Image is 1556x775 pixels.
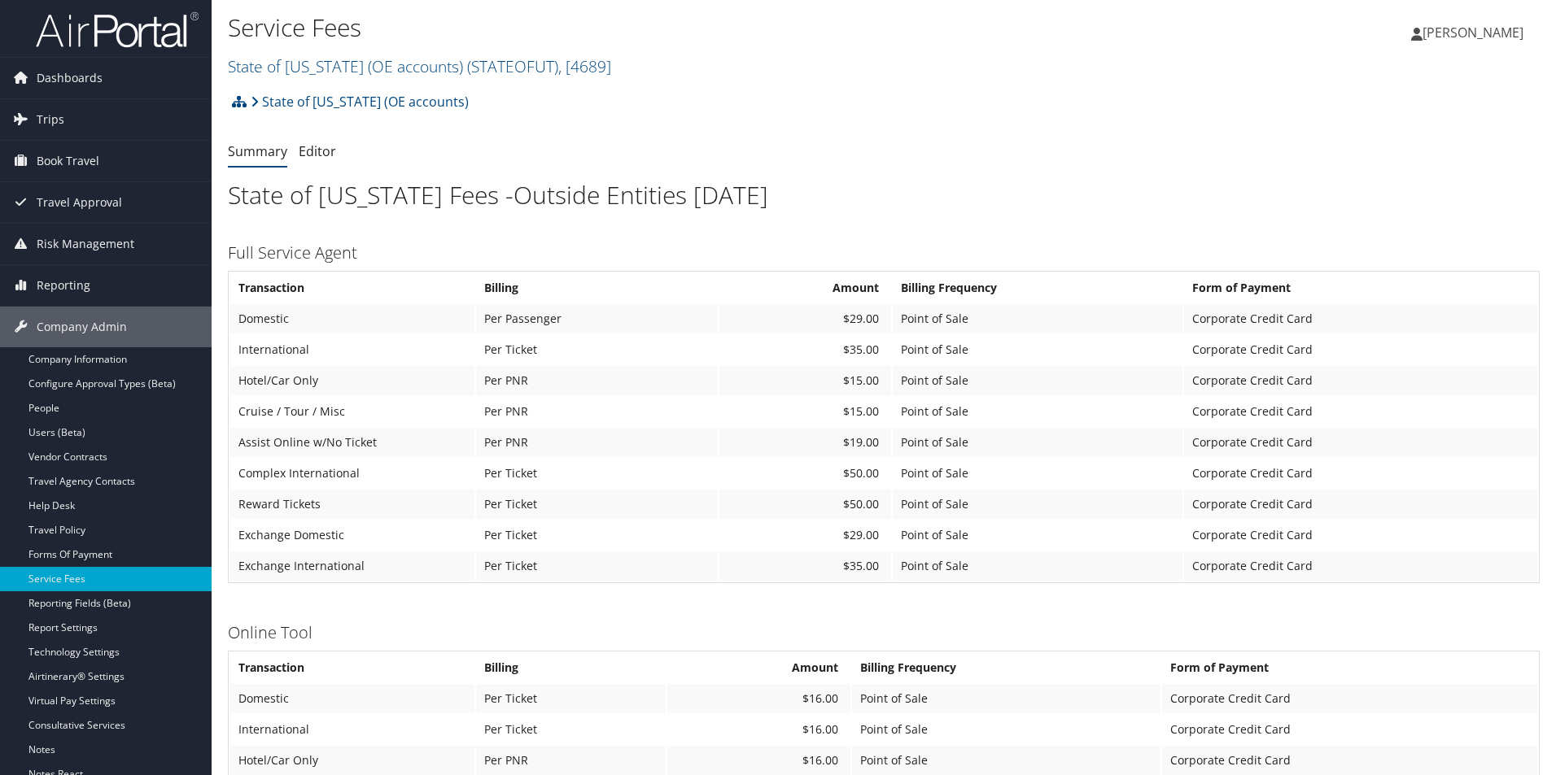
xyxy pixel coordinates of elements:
[230,304,474,333] td: Domestic
[893,428,1182,457] td: Point of Sale
[1184,459,1537,488] td: Corporate Credit Card
[230,397,474,426] td: Cruise / Tour / Misc
[476,273,718,303] th: Billing
[1162,653,1537,682] th: Form of Payment
[719,490,892,519] td: $50.00
[667,746,850,775] td: $16.00
[1184,366,1537,395] td: Corporate Credit Card
[1184,490,1537,519] td: Corporate Credit Card
[230,684,474,713] td: Domestic
[230,653,474,682] th: Transaction
[893,520,1182,550] td: Point of Sale
[1411,8,1540,57] a: [PERSON_NAME]
[667,715,850,744] td: $16.00
[476,684,666,713] td: Per Ticket
[719,428,892,457] td: $19.00
[228,142,287,160] a: Summary
[1184,397,1537,426] td: Corporate Credit Card
[476,428,718,457] td: Per PNR
[719,304,892,333] td: $29.00
[230,273,474,303] th: Transaction
[1184,520,1537,550] td: Corporate Credit Card
[230,715,474,744] td: International
[852,746,1160,775] td: Point of Sale
[476,746,666,775] td: Per PNR
[893,551,1182,581] td: Point of Sale
[476,304,718,333] td: Per Passenger
[719,397,892,426] td: $15.00
[719,273,892,303] th: Amount
[893,335,1182,364] td: Point of Sale
[228,242,1540,264] h3: Full Service Agent
[230,428,474,457] td: Assist Online w/No Ticket
[852,684,1160,713] td: Point of Sale
[476,715,666,744] td: Per Ticket
[230,490,474,519] td: Reward Tickets
[251,85,469,118] a: State of [US_STATE] (OE accounts)
[230,520,474,550] td: Exchange Domestic
[37,182,122,223] span: Travel Approval
[299,142,336,160] a: Editor
[228,55,611,77] a: State of [US_STATE] (OE accounts)
[719,520,892,550] td: $29.00
[893,304,1182,333] td: Point of Sale
[476,397,718,426] td: Per PNR
[1184,304,1537,333] td: Corporate Credit Card
[1184,551,1537,581] td: Corporate Credit Card
[476,366,718,395] td: Per PNR
[37,58,103,98] span: Dashboards
[893,366,1182,395] td: Point of Sale
[230,335,474,364] td: International
[228,178,1540,212] h1: State of [US_STATE] Fees -Outside Entities [DATE]
[893,273,1182,303] th: Billing Frequency
[230,459,474,488] td: Complex International
[230,551,474,581] td: Exchange International
[667,684,850,713] td: $16.00
[37,99,64,140] span: Trips
[893,459,1182,488] td: Point of Sale
[230,366,474,395] td: Hotel/Car Only
[37,141,99,181] span: Book Travel
[230,746,474,775] td: Hotel/Car Only
[476,335,718,364] td: Per Ticket
[228,621,1540,644] h3: Online Tool
[1162,715,1537,744] td: Corporate Credit Card
[476,520,718,550] td: Per Ticket
[1162,684,1537,713] td: Corporate Credit Card
[719,366,892,395] td: $15.00
[719,335,892,364] td: $35.00
[228,11,1103,45] h1: Service Fees
[1423,24,1523,41] span: [PERSON_NAME]
[37,265,90,306] span: Reporting
[719,551,892,581] td: $35.00
[467,55,558,77] span: ( STATEOFUT )
[893,397,1182,426] td: Point of Sale
[852,715,1160,744] td: Point of Sale
[893,490,1182,519] td: Point of Sale
[1162,746,1537,775] td: Corporate Credit Card
[37,224,134,264] span: Risk Management
[1184,273,1537,303] th: Form of Payment
[558,55,611,77] span: , [ 4689 ]
[1184,428,1537,457] td: Corporate Credit Card
[476,551,718,581] td: Per Ticket
[36,11,199,49] img: airportal-logo.png
[852,653,1160,682] th: Billing Frequency
[476,653,666,682] th: Billing
[1184,335,1537,364] td: Corporate Credit Card
[476,490,718,519] td: Per Ticket
[476,459,718,488] td: Per Ticket
[667,653,850,682] th: Amount
[37,307,127,347] span: Company Admin
[719,459,892,488] td: $50.00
